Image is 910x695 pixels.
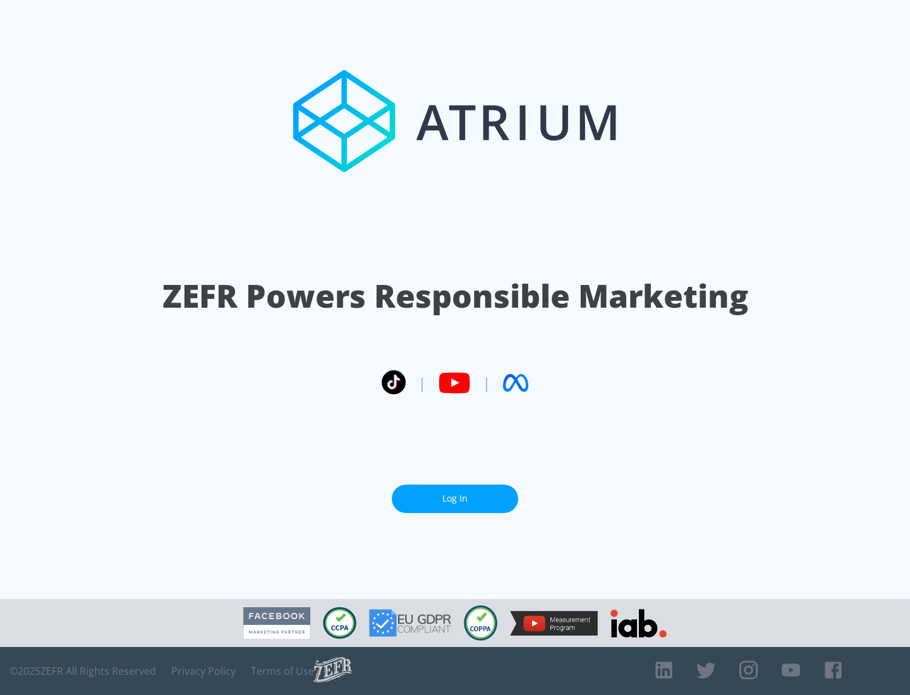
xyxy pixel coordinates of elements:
img: GDPR Compliant [369,609,451,637]
img: IAB [610,609,667,638]
img: YouTube Measurement Program [510,611,598,636]
img: COPPA Compliant [464,605,497,641]
img: CCPA Compliant [323,607,356,639]
a: Log In [392,485,518,513]
span: | [483,373,490,392]
span: © 2025 ZEFR All Rights Reserved [9,665,156,677]
h1: ZEFR Powers Responsible Marketing [162,274,748,318]
a: Terms of Use [251,665,314,677]
span: | [418,373,426,392]
a: Privacy Policy [171,665,236,677]
img: Facebook Marketing Partner [243,607,310,639]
